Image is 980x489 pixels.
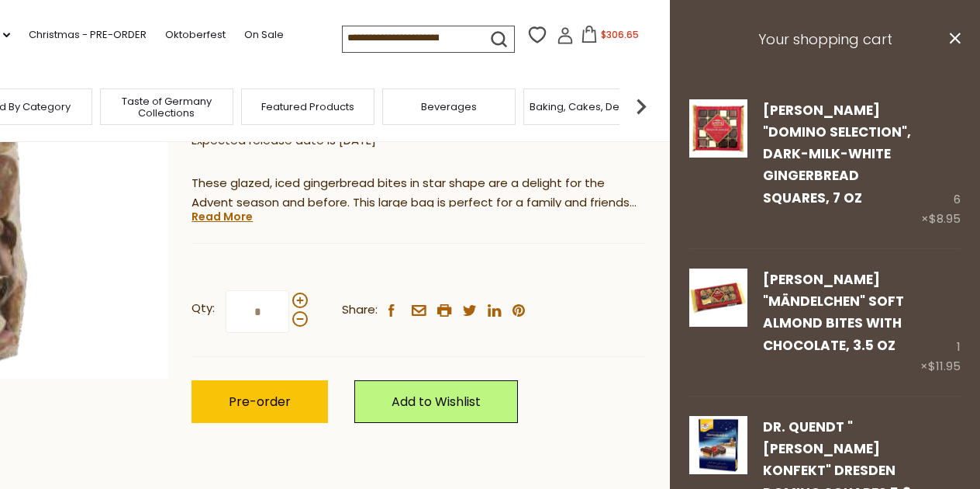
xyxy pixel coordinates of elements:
img: Lambertz Domino Selection [689,99,747,158]
img: Lambertz Mändelchen Almond Bites [689,269,747,327]
a: Lambertz Mändelchen Almond Bites [689,269,747,376]
a: Baking, Cakes, Desserts [530,101,650,113]
button: Pre-order [192,380,328,423]
input: Qty: [226,290,289,333]
a: Featured Products [261,101,354,113]
a: Read More [192,209,253,224]
span: $8.95 [929,210,961,227]
a: Add to Wishlist [354,380,518,423]
span: $11.95 [928,358,961,374]
a: Oktoberfest [165,26,226,43]
a: On Sale [244,26,284,43]
img: Dr. Quendt "Herren Konfekt" Dresden Domino Squares 5.3 oz [689,416,747,474]
span: $306.65 [601,28,639,41]
div: 6 × [921,99,961,229]
span: Pre-order [229,393,291,411]
img: next arrow [626,91,657,122]
a: Lambertz Domino Selection [689,99,747,229]
a: Christmas - PRE-ORDER [29,26,147,43]
a: [PERSON_NAME] "Mändelchen" Soft Almond Bites with Chocolate, 3.5 oz [763,270,904,355]
button: $306.65 [577,26,643,49]
a: Taste of Germany Collections [105,95,229,119]
span: Share: [342,300,378,320]
p: These glazed, iced gingerbread bites in star shape are a delight for the Advent season and before... [192,174,645,213]
a: Beverages [421,101,477,113]
strong: Qty: [192,299,215,318]
a: [PERSON_NAME] "Domino Selection", Dark-Milk-White Gingerbread Squares, 7 oz [763,101,911,207]
div: 1 × [920,269,961,376]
